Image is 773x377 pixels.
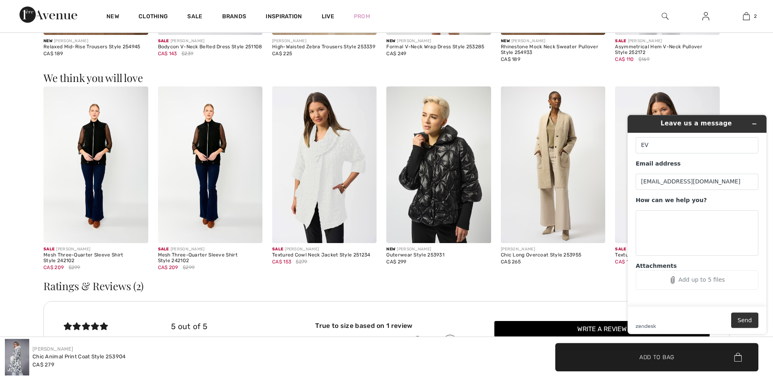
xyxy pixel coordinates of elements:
[43,265,64,270] span: CA$ 209
[43,44,148,50] div: Relaxed Mid-Rise Trousers Style 254945
[187,13,202,22] a: Sale
[272,246,377,252] div: [PERSON_NAME]
[615,86,719,243] img: Textured Cowl Neck Jacket Style 251234
[158,51,177,56] span: CA$ 143
[501,38,605,44] div: [PERSON_NAME]
[266,13,302,22] span: Inspiration
[32,346,73,352] a: [PERSON_NAME]
[386,259,406,265] span: CA$ 299
[43,246,148,252] div: [PERSON_NAME]
[615,39,626,43] span: Sale
[702,11,709,21] img: My Info
[106,13,119,22] a: New
[182,50,193,57] span: $239
[18,6,35,13] span: Help
[43,281,730,291] h3: Ratings & Reviews (2)
[615,246,719,252] div: [PERSON_NAME]
[662,11,669,21] img: search the website
[69,264,80,271] span: $299
[32,353,126,361] div: Chic Animal Print Coat Style 253904
[615,38,719,44] div: [PERSON_NAME]
[272,247,283,252] span: Sale
[386,39,395,43] span: New
[171,321,279,333] div: 5 out of 5
[386,86,491,243] img: Joseph Ribkoff Outerwear Style 253931
[621,108,773,340] iframe: Find more information here
[32,362,54,368] span: CA$ 279
[386,44,491,50] div: Formal V-Neck Wrap Dress Style 253285
[386,51,406,56] span: CA$ 249
[734,353,742,362] img: Bag.svg
[754,13,757,20] span: 2
[43,38,148,44] div: [PERSON_NAME]
[501,86,605,243] img: Chic Long Overcoat Style 253955
[726,11,766,21] a: 2
[555,343,758,371] button: Add to Bag
[183,264,195,271] span: $299
[615,252,719,258] div: Textured Cowl Neck Jacket Style 251234
[696,11,716,22] a: Sign In
[43,252,148,264] div: Mesh Three-Quarter Sleeve Shirt Style 242102
[315,321,457,331] div: True to size based on 1 review
[158,246,262,252] div: [PERSON_NAME]
[43,39,52,43] span: New
[615,259,634,265] span: CA$ 153
[272,44,377,50] div: High-Waisted Zebra Trousers Style 253339
[386,38,491,44] div: [PERSON_NAME]
[158,44,262,50] div: Bodycon V-Neck Belted Dress Style 251108
[158,39,169,43] span: Sale
[158,86,262,243] img: Mesh Three-Quarter Sleeve Shirt Style 242102
[19,6,77,23] img: 1ère Avenue
[501,252,605,258] div: Chic Long Overcoat Style 253955
[615,247,626,252] span: Sale
[272,86,377,243] img: Textured Cowl Neck Jacket Style 251234
[158,265,178,270] span: CA$ 209
[5,339,29,375] img: Chic Animal Print Coat Style 253904
[158,247,169,252] span: Sale
[158,252,262,264] div: Mesh Three-Quarter Sleeve Shirt Style 242102
[272,252,377,258] div: Textured Cowl Neck Jacket Style 251234
[501,259,521,265] span: CA$ 265
[272,51,292,56] span: CA$ 225
[139,13,168,22] a: Clothing
[639,56,650,63] span: $169
[43,86,148,243] img: Mesh Three-Quarter Sleeve Shirt Style 242102
[615,56,634,62] span: CA$ 110
[615,44,719,56] div: Asymmetrical Hem V-Neck Pullover Style 252172
[501,56,520,62] span: CA$ 189
[272,259,291,265] span: CA$ 153
[272,38,377,44] div: [PERSON_NAME]
[494,321,710,337] button: Write a review
[743,11,750,21] img: My Bag
[158,38,262,44] div: [PERSON_NAME]
[43,51,63,56] span: CA$ 189
[501,39,510,43] span: New
[501,246,605,252] div: [PERSON_NAME]
[354,12,370,21] a: Prom
[386,252,491,258] div: Outerwear Style 253931
[386,246,491,252] div: [PERSON_NAME]
[501,44,605,56] div: Rhinestone Mock Neck Sweater Pullover Style 254933
[43,247,54,252] span: Sale
[322,12,334,21] a: Live
[43,73,730,83] h3: We think you will love
[296,258,307,265] span: $279
[222,13,247,22] a: Brands
[386,247,395,252] span: New
[639,353,674,361] span: Add to Bag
